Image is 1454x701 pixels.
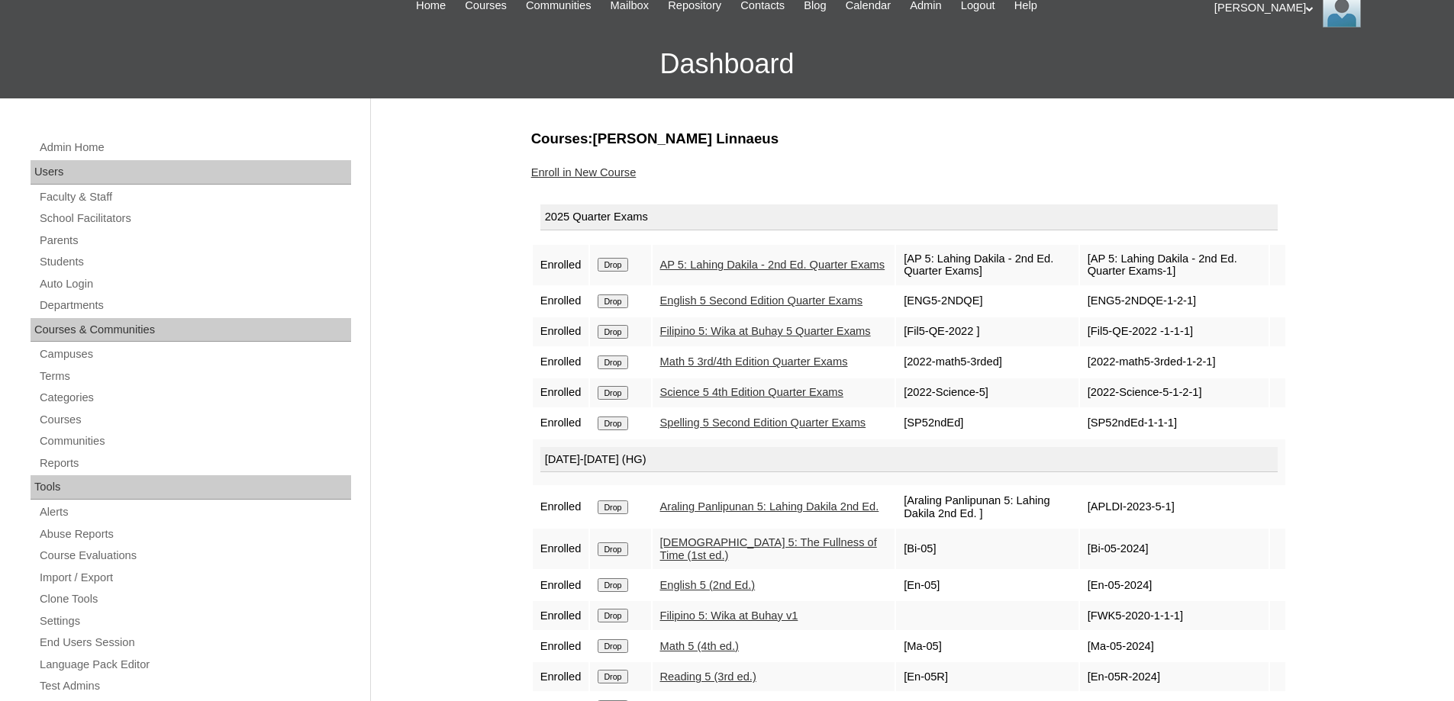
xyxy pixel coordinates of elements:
[38,367,351,386] a: Terms
[38,345,351,364] a: Campuses
[533,529,589,569] td: Enrolled
[38,275,351,294] a: Auto Login
[660,325,871,337] a: Filipino 5: Wika at Buhay 5 Quarter Exams
[598,542,627,556] input: Drop
[660,416,866,429] a: Spelling 5 Second Edition Quarter Exams
[38,677,351,696] a: Test Admins
[598,609,627,622] input: Drop
[598,416,627,430] input: Drop
[38,612,351,631] a: Settings
[896,245,1078,285] td: [AP 5: Lahing Dakila - 2nd Ed. Quarter Exams]
[31,318,351,342] div: Courses & Communities
[533,409,589,438] td: Enrolled
[31,475,351,500] div: Tools
[896,409,1078,438] td: [SP52ndEd]
[38,590,351,609] a: Clone Tools
[38,655,351,674] a: Language Pack Editor
[38,410,351,429] a: Courses
[1080,632,1269,661] td: [Ma-05-2024]
[38,454,351,473] a: Reports
[598,386,627,400] input: Drop
[598,670,627,683] input: Drop
[1080,378,1269,407] td: [2022-Science-5-1-2-1]
[38,138,351,157] a: Admin Home
[598,578,627,592] input: Drop
[38,503,351,522] a: Alerts
[540,204,1278,230] div: 2025 Quarter Exams
[660,640,739,652] a: Math 5 (4th ed.)
[38,633,351,652] a: End Users Session
[533,317,589,346] td: Enrolled
[1080,287,1269,316] td: [ENG5-2NDQE-1-2-1]
[533,287,589,316] td: Enrolled
[8,30,1446,98] h3: Dashboard
[660,355,848,368] a: Math 5 3rd/4th Edition Quarter Exams
[896,632,1078,661] td: [Ma-05]
[896,662,1078,691] td: [En-05R]
[533,571,589,600] td: Enrolled
[38,546,351,565] a: Course Evaluations
[598,294,627,308] input: Drop
[38,252,351,272] a: Students
[533,487,589,527] td: Enrolled
[598,500,627,514] input: Drop
[533,662,589,691] td: Enrolled
[660,259,885,271] a: AP 5: Lahing Dakila - 2nd Ed. Quarter Exams
[598,258,627,272] input: Drop
[598,639,627,653] input: Drop
[38,209,351,228] a: School Facilitators
[533,245,589,285] td: Enrolled
[38,296,351,315] a: Departments
[533,632,589,661] td: Enrolled
[38,525,351,544] a: Abuse Reports
[38,388,351,407] a: Categories
[660,386,843,398] a: Science 5 4th Edition Quarter Exams
[660,294,863,307] a: English 5 Second Edition Quarter Exams
[38,432,351,451] a: Communities
[531,166,637,178] a: Enroll in New Course
[896,287,1078,316] td: [ENG5-2NDQE]
[896,378,1078,407] td: [2022-Science-5]
[533,348,589,377] td: Enrolled
[38,188,351,207] a: Faculty & Staff
[896,487,1078,527] td: [Araling Panlipunan 5: Lahing Dakila 2nd Ed. ]
[1080,662,1269,691] td: [En-05R-2024]
[38,568,351,587] a: Import / Export
[660,500,879,513] a: Araling Panlipunan 5: Lahing Dakila 2nd Ed.
[1080,529,1269,569] td: [Bi-05-2024]
[896,529,1078,569] td: [Bi-05]
[38,231,351,250] a: Parents
[533,601,589,630] td: Enrolled
[660,579,756,591] a: English 5 (2nd Ed.)
[531,129,1287,149] h3: Courses:[PERSON_NAME] Linnaeus
[1080,487,1269,527] td: [APLDI-2023-5-1]
[896,571,1078,600] td: [En-05]
[1080,245,1269,285] td: [AP 5: Lahing Dakila - 2nd Ed. Quarter Exams-1]
[896,317,1078,346] td: [Fil5-QE-2022 ]
[660,536,877,561] a: [DEMOGRAPHIC_DATA] 5: The Fullness of Time (1st ed.)
[660,609,798,622] a: Filipino 5: Wika at Buhay v1
[660,670,756,683] a: Reading 5 (3rd ed.)
[598,325,627,339] input: Drop
[896,348,1078,377] td: [2022-math5-3rded]
[540,447,1278,473] div: [DATE]-[DATE] (HG)
[1080,571,1269,600] td: [En-05-2024]
[31,160,351,185] div: Users
[1080,317,1269,346] td: [Fil5-QE-2022 -1-1-1]
[1080,348,1269,377] td: [2022-math5-3rded-1-2-1]
[533,378,589,407] td: Enrolled
[1080,601,1269,630] td: [FWK5-2020-1-1-1]
[598,355,627,369] input: Drop
[1080,409,1269,438] td: [SP52ndEd-1-1-1]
